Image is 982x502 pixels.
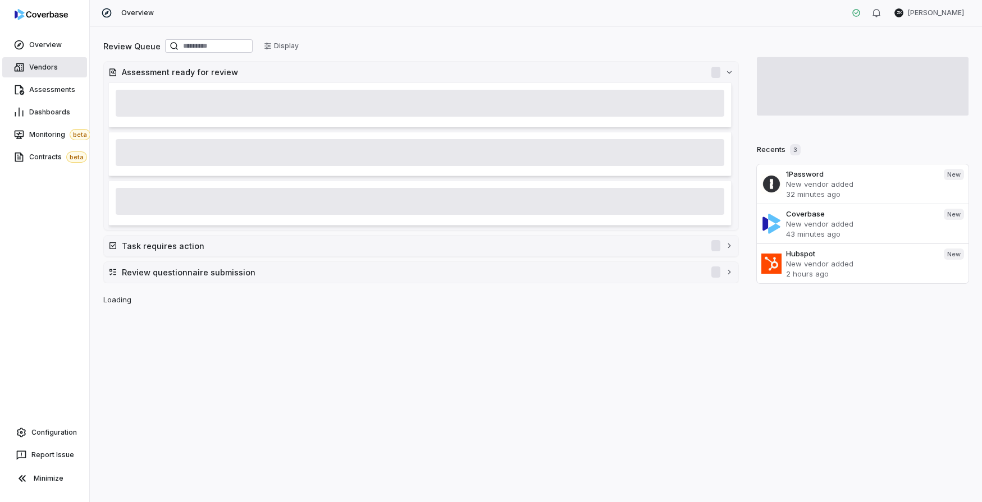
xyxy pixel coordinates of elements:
p: New vendor added [786,179,935,189]
img: logo-D7KZi-bG.svg [15,9,68,20]
button: Minimize [4,467,85,490]
div: Loading [90,26,982,502]
span: New [944,248,964,260]
h3: Hubspot [786,248,935,259]
span: Minimize [34,474,63,483]
span: Configuration [31,428,77,437]
span: [PERSON_NAME] [908,8,964,17]
button: Task requires action [104,236,738,256]
h2: Task requires action [122,240,700,252]
p: 2 hours ago [786,269,935,279]
button: Assessment ready for review [104,62,738,82]
a: Overview [2,35,87,55]
a: Configuration [4,422,85,443]
span: Dashboards [29,108,70,117]
a: Vendors [2,57,87,77]
span: New [944,169,964,180]
a: Dashboards [2,102,87,122]
span: Overview [29,40,62,49]
p: New vendor added [786,219,935,229]
a: HubspotNew vendor added2 hours agoNew [757,243,969,283]
span: 3 [790,144,801,155]
button: ZK[PERSON_NAME] [888,4,971,21]
p: New vendor added [786,259,935,269]
p: 43 minutes ago [786,229,935,239]
h2: Review Queue [103,40,161,52]
span: Overview [121,8,154,17]
span: Monitoring [29,129,90,140]
a: Contractsbeta [2,147,87,167]
h2: Recents [757,144,801,155]
span: beta [66,151,87,163]
button: Report Issue [4,445,85,465]
p: 32 minutes ago [786,189,935,199]
a: Assessments [2,80,87,100]
span: Assessments [29,85,75,94]
span: Report Issue [31,450,74,459]
button: Display [257,38,305,54]
h3: Coverbase [786,209,935,219]
span: New [944,209,964,220]
a: Monitoringbeta [2,125,87,145]
button: Review questionnaire submission [104,262,738,283]
span: Contracts [29,151,87,163]
span: ZK [894,8,903,17]
a: CoverbaseNew vendor added43 minutes agoNew [757,204,969,243]
h2: Assessment ready for review [122,66,700,78]
a: 1PasswordNew vendor added32 minutes agoNew [757,164,969,204]
span: beta [70,129,90,140]
h2: Review questionnaire submission [122,266,700,278]
h3: 1Password [786,169,935,179]
span: Vendors [29,63,58,72]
